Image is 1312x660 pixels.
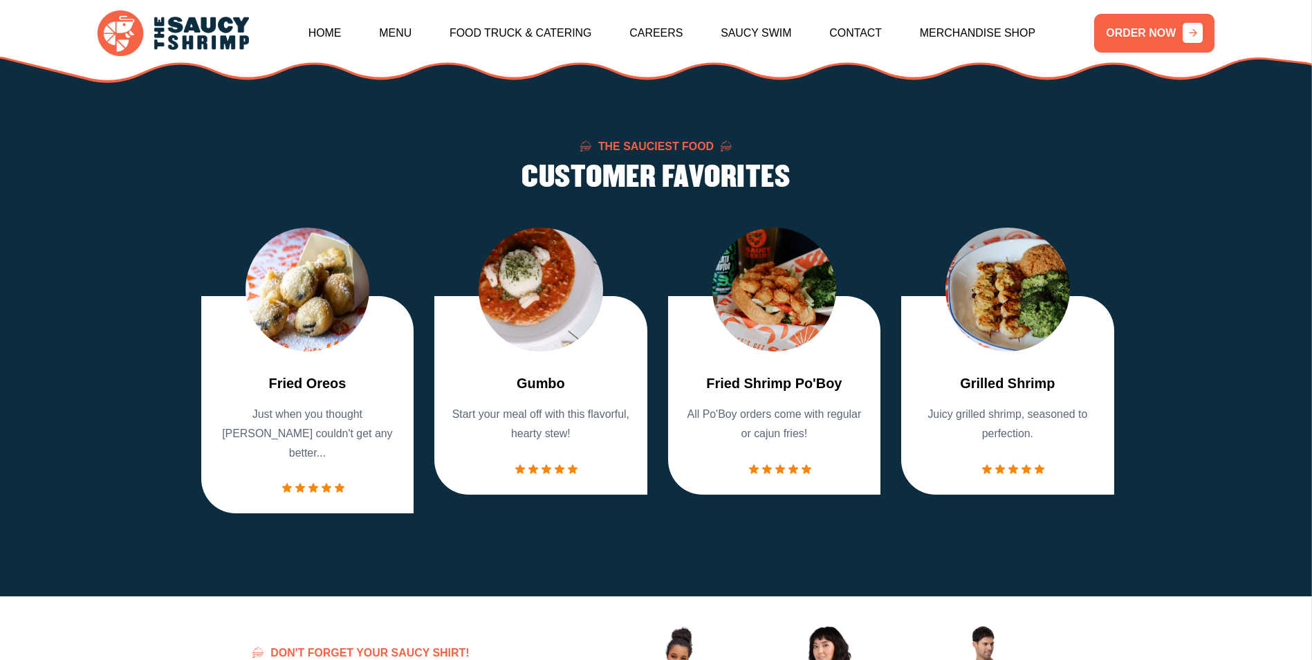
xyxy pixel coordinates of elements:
[448,405,634,443] p: Start your meal off with this flavorful, hearty stew!
[434,228,647,495] div: 4 / 7
[517,374,565,394] a: Gumbo
[201,228,414,514] div: 3 / 7
[668,228,881,495] div: 5 / 7
[308,3,342,63] a: Home
[712,228,836,351] img: food Image
[960,374,1055,394] a: Grilled Shrimp
[721,3,791,63] a: Saucy Swim
[252,648,469,659] span: Don't forget your Saucy Shirt!
[379,3,412,63] a: Menu
[98,10,249,56] img: logo
[706,374,842,394] a: Fried Shrimp Po'Boy
[269,374,347,394] a: Fried Oreos
[915,405,1100,443] p: Juicy grilled shrimp, seasoned to perfection.
[682,405,867,443] p: All Po'Boy orders come with regular or cajun fries!
[901,228,1114,495] div: 6 / 7
[920,3,1035,63] a: Merchandise Shop
[246,228,369,351] img: food Image
[598,141,714,152] span: The Sauciest Food
[215,405,400,463] p: Just when you thought [PERSON_NAME] couldn't get any better...
[450,3,592,63] a: Food Truck & Catering
[479,228,602,351] img: food Image
[829,3,882,63] a: Contact
[521,161,790,194] h2: CUSTOMER FAVORITES
[629,3,683,63] a: Careers
[945,228,1069,351] img: food Image
[1094,14,1214,53] a: ORDER NOW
